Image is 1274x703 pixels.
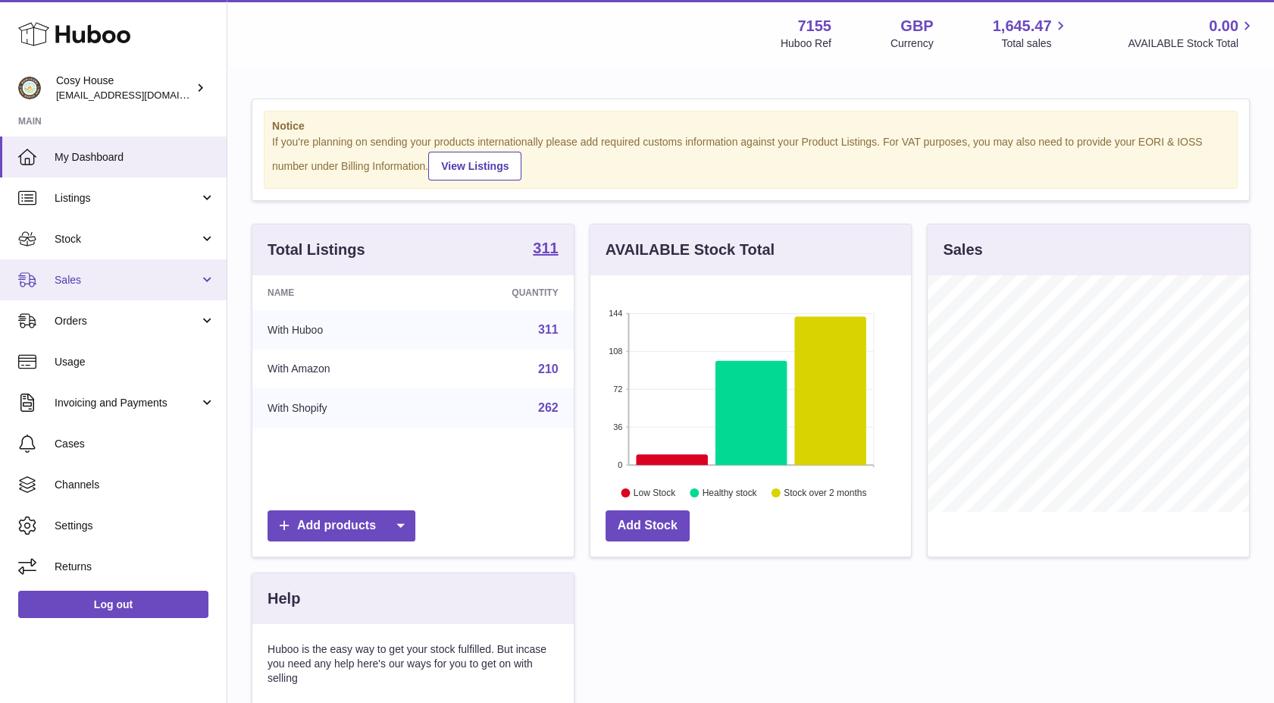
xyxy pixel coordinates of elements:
span: Usage [55,355,215,369]
span: Orders [55,314,199,328]
th: Name [252,275,428,310]
span: [EMAIL_ADDRESS][DOMAIN_NAME] [56,89,223,101]
span: Invoicing and Payments [55,396,199,410]
h3: Sales [943,240,982,260]
h3: Help [268,588,300,609]
span: Listings [55,191,199,206]
span: Returns [55,560,215,574]
text: 0 [618,460,622,469]
span: 1,645.47 [993,16,1052,36]
th: Quantity [428,275,574,310]
strong: 311 [533,240,558,256]
text: Stock over 2 months [784,488,866,498]
text: 72 [613,384,622,394]
strong: GBP [900,16,933,36]
a: Log out [18,591,208,618]
div: Cosy House [56,74,193,102]
text: Low Stock [634,488,676,498]
span: Sales [55,273,199,287]
div: If you're planning on sending your products internationally please add required customs informati... [272,135,1229,180]
span: Cases [55,437,215,451]
p: Huboo is the easy way to get your stock fulfilled. But incase you need any help here's our ways f... [268,642,559,686]
text: 144 [609,309,622,318]
span: Total sales [1001,36,1069,51]
h3: AVAILABLE Stock Total [606,240,775,260]
span: Stock [55,232,199,246]
a: 1,645.47 Total sales [993,16,1069,51]
text: 108 [609,347,622,356]
a: Add products [268,510,415,541]
td: With Amazon [252,350,428,389]
td: With Shopify [252,388,428,428]
span: Channels [55,478,215,492]
text: 36 [613,422,622,432]
img: info@wholesomegoods.com [18,77,41,99]
a: 0.00 AVAILABLE Stock Total [1128,16,1256,51]
span: My Dashboard [55,150,215,165]
a: 311 [533,240,558,259]
strong: 7155 [797,16,831,36]
span: AVAILABLE Stock Total [1128,36,1256,51]
strong: Notice [272,119,1229,133]
a: 262 [538,401,559,414]
a: 210 [538,362,559,375]
h3: Total Listings [268,240,365,260]
span: 0.00 [1209,16,1238,36]
td: With Huboo [252,310,428,350]
text: Healthy stock [703,488,758,498]
span: Settings [55,519,215,533]
a: View Listings [428,152,521,180]
div: Currency [891,36,934,51]
div: Huboo Ref [781,36,831,51]
a: 311 [538,323,559,336]
a: Add Stock [606,510,690,541]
